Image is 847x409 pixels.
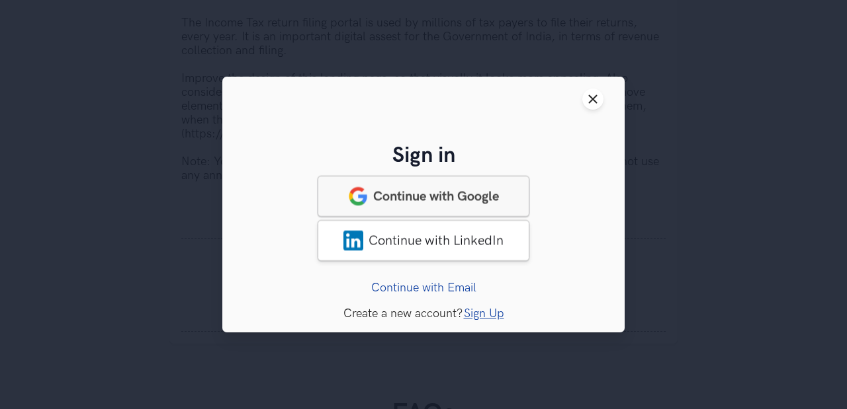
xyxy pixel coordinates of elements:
a: Continue with Email [371,281,476,295]
img: google [348,186,368,206]
a: LinkedInContinue with LinkedIn [318,220,529,261]
img: LinkedIn [343,231,363,250]
a: Sign Up [464,307,504,320]
span: Continue with Google [373,188,499,204]
h2: Sign in [244,143,603,169]
a: googleContinue with Google [318,176,529,217]
span: Create a new account? [343,307,463,320]
span: Continue with LinkedIn [369,233,504,248]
